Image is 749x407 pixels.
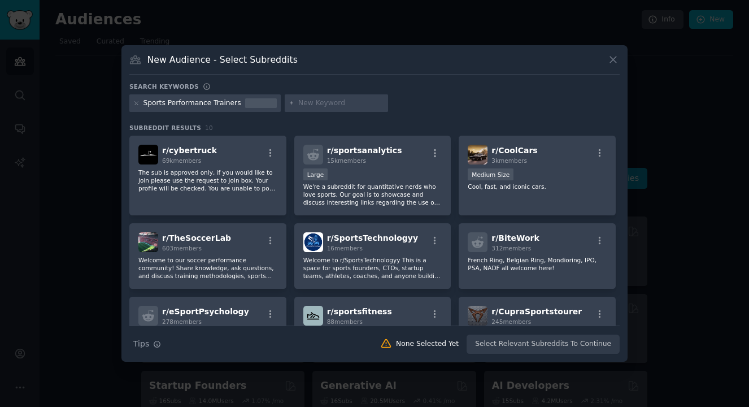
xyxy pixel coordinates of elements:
p: We're a subreddit for quantitative nerds who love sports. Our goal is to showcase and discuss int... [303,183,442,206]
span: r/ BiteWork [491,233,539,243]
div: Large [303,168,328,180]
img: sportsfitness [303,306,323,326]
span: r/ cybertruck [162,146,217,155]
img: cybertruck [138,145,158,164]
span: Tips [133,338,149,350]
span: 69k members [162,157,201,164]
span: r/ CoolCars [491,146,537,155]
span: 278 members [162,318,202,325]
span: 15k members [327,157,366,164]
span: 16 members [327,245,363,252]
span: r/ eSportPsychology [162,307,249,316]
span: r/ sportsanalytics [327,146,402,155]
span: 10 [205,124,213,131]
span: r/ sportsfitness [327,307,392,316]
div: Sports Performance Trainers [143,98,241,109]
img: TheSoccerLab [138,232,158,252]
div: None Selected Yet [396,339,459,349]
span: 312 members [491,245,531,252]
input: New Keyword [298,98,384,109]
p: Cool, fast, and iconic cars. [468,183,607,190]
button: Tips [129,334,165,354]
p: French Ring, Belgian Ring, Mondioring, IPO, PSA, NADF all welcome here! [468,256,607,272]
span: r/ TheSoccerLab [162,233,231,243]
p: Welcome to our soccer performance community! Share knowledge, ask questions, and discuss training... [138,256,277,280]
span: 603 members [162,245,202,252]
h3: New Audience - Select Subreddits [147,54,298,66]
span: 88 members [327,318,363,325]
p: The sub is approved only, if you would like to join please use the request to join box. Your prof... [138,168,277,192]
img: CoolCars [468,145,487,164]
h3: Search keywords [129,83,199,90]
span: 3k members [491,157,527,164]
span: Subreddit Results [129,124,201,132]
span: 245 members [491,318,531,325]
p: Welcome to r/SportsTechnologyy This is a space for sports founders, CTOs, startup teams, athletes... [303,256,442,280]
span: r/ SportsTechnologyy [327,233,418,243]
img: SportsTechnologyy [303,232,323,252]
span: r/ CupraSportstourer [491,307,582,316]
div: Medium Size [468,168,513,180]
img: CupraSportstourer [468,306,487,326]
